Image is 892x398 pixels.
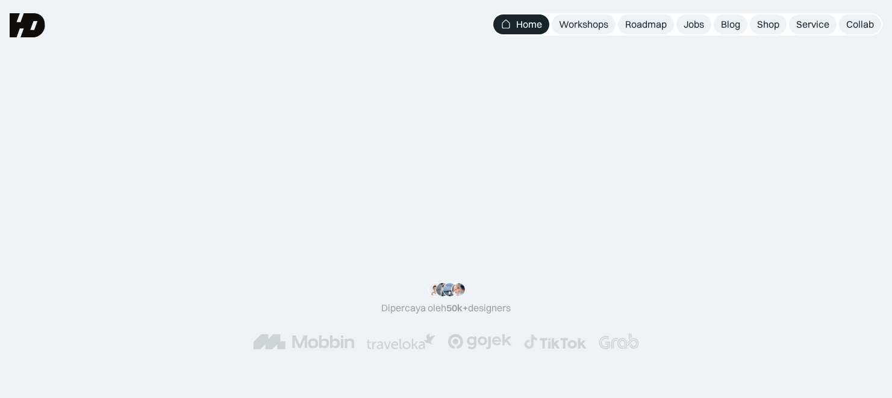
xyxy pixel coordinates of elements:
[757,18,779,31] div: Shop
[446,302,468,314] span: 50k+
[846,18,874,31] div: Collab
[721,18,740,31] div: Blog
[618,14,674,34] a: Roadmap
[625,18,667,31] div: Roadmap
[493,14,549,34] a: Home
[552,14,616,34] a: Workshops
[796,18,829,31] div: Service
[750,14,787,34] a: Shop
[381,302,511,314] div: Dipercaya oleh designers
[714,14,747,34] a: Blog
[559,18,608,31] div: Workshops
[684,18,704,31] div: Jobs
[676,14,711,34] a: Jobs
[789,14,837,34] a: Service
[516,18,542,31] div: Home
[839,14,881,34] a: Collab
